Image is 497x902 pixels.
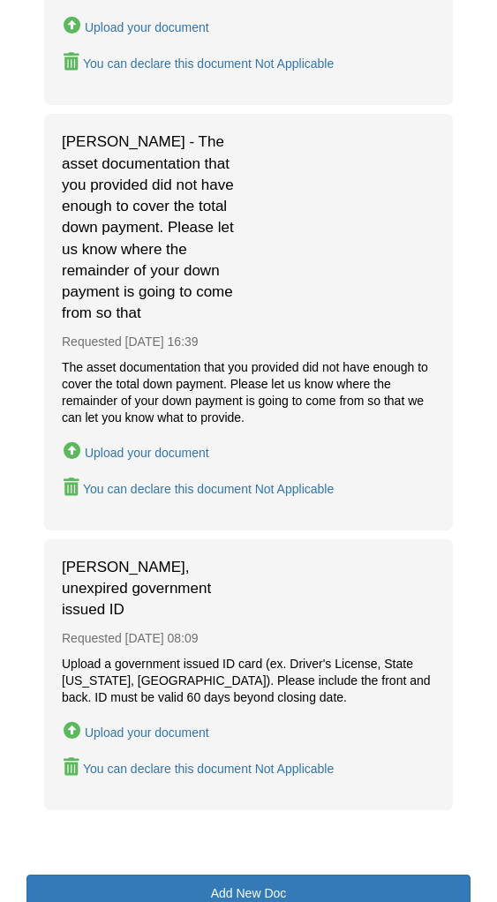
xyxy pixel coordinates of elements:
[85,725,209,740] div: Upload your document
[62,325,435,359] div: Requested [DATE] 16:39
[62,756,335,780] button: Declare Sybil Carter - Valid, unexpired government issued ID not applicable
[62,359,435,426] div: The asset documentation that you provided did not have enough to cover the total down payment. Pl...
[62,656,435,706] div: Upload a government issued ID card (ex. Driver's License, State [US_STATE], [GEOGRAPHIC_DATA]). P...
[83,56,334,71] div: You can declare this document Not Applicable
[62,557,238,621] span: [PERSON_NAME], unexpired government issued ID
[62,477,335,500] button: Declare Sybil Carter - The asset documentation that you provided did not have enough to cover the...
[83,762,334,776] div: You can declare this document Not Applicable
[62,439,211,464] button: Upload Sybil Carter - The asset documentation that you provided did not have enough to cover the ...
[62,13,211,39] button: Upload Sybil Carter - Most recent Social Security Award letter
[62,718,211,744] button: Upload Sybil Carter - Valid, unexpired government issued ID
[85,446,209,460] div: Upload your document
[62,132,238,325] span: [PERSON_NAME] - The asset documentation that you provided did not have enough to cover the total ...
[62,621,435,656] div: Requested [DATE] 08:09
[85,20,209,34] div: Upload your document
[83,482,334,496] div: You can declare this document Not Applicable
[62,51,335,75] button: Declare Sybil Carter - Most recent Social Security Award letter not applicable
